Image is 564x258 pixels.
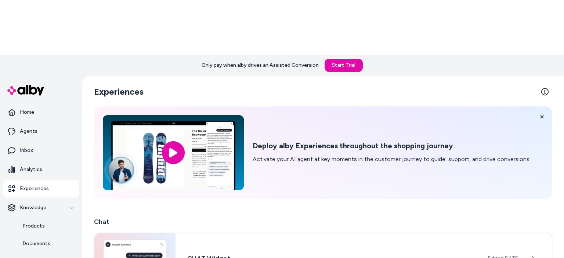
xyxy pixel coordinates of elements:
h2: Experiences [94,86,144,98]
p: Agents [20,128,37,135]
a: Inbox [3,142,79,159]
p: Documents [22,240,50,247]
p: Experiences [20,185,49,192]
h2: Chat [94,217,552,227]
a: Documents [15,235,79,252]
p: Inbox [20,147,33,154]
a: Analytics [3,161,79,178]
p: Knowledge [20,204,46,211]
button: Knowledge [3,199,79,217]
a: Experiences [3,180,79,197]
h2: Deploy alby Experiences throughout the shopping journey [253,141,531,150]
a: Start Trial [325,59,363,72]
a: Agents [3,123,79,140]
a: Home [3,103,79,121]
p: Analytics [20,166,42,173]
p: Products [22,222,45,230]
a: Products [15,217,79,235]
p: Only pay when alby drives an Assisted Conversion [202,62,319,69]
img: alby Logo [7,85,44,95]
p: Home [20,109,34,116]
p: Activate your AI agent at key moments in the customer journey to guide, support, and drive conver... [253,155,531,164]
